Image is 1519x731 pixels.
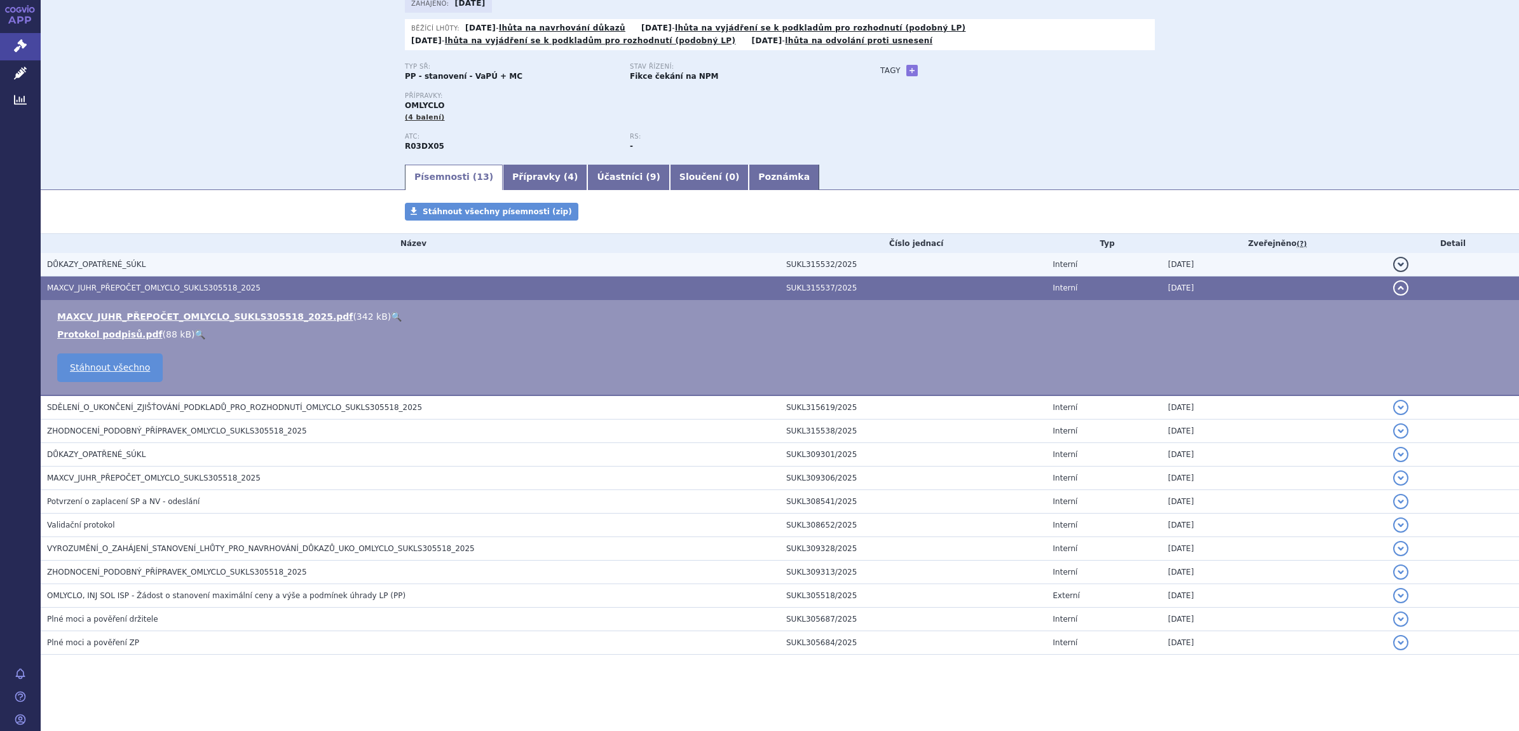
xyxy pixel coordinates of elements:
[780,395,1047,420] td: SUKL315619/2025
[465,24,496,32] strong: [DATE]
[749,165,819,190] a: Poznámka
[405,203,578,221] a: Stáhnout všechny písemnosti (zip)
[405,92,855,100] p: Přípravky:
[1393,470,1408,486] button: detail
[780,584,1047,607] td: SUKL305518/2025
[1053,497,1078,506] span: Interní
[57,329,163,339] a: Protokol podpisů.pdf
[57,310,1506,323] li: ( )
[1053,568,1078,577] span: Interní
[630,142,633,151] strong: -
[57,353,163,382] a: Stáhnout všechno
[47,591,405,600] span: OMLYCLO, INJ SOL ISP - Žádost o stanovení maximální ceny a výše a podmínek úhrady LP (PP)
[1393,588,1408,603] button: detail
[47,497,200,506] span: Potvrzení o zaplacení SP a NV - odeslání
[57,311,353,322] a: MAXCV_JUHR_PŘEPOČET_OMLYCLO_SUKLS305518_2025.pdf
[1393,280,1408,296] button: detail
[423,207,572,216] span: Stáhnout všechny písemnosti (zip)
[47,521,115,529] span: Validační protokol
[780,419,1047,442] td: SUKL315538/2025
[166,329,191,339] span: 88 kB
[465,23,625,33] p: -
[1053,427,1078,435] span: Interní
[630,133,842,140] p: RS:
[1393,400,1408,415] button: detail
[499,24,625,32] a: lhůta na navrhování důkazů
[477,172,489,182] span: 13
[391,311,402,322] a: 🔍
[650,172,657,182] span: 9
[880,63,901,78] h3: Tagy
[503,165,587,190] a: Přípravky (4)
[1393,564,1408,580] button: detail
[780,489,1047,513] td: SUKL308541/2025
[411,36,735,46] p: -
[405,165,503,190] a: Písemnosti (13)
[405,133,617,140] p: ATC:
[41,234,780,253] th: Název
[194,329,205,339] a: 🔍
[1053,403,1078,412] span: Interní
[1053,260,1078,269] span: Interní
[47,615,158,624] span: Plné moci a pověření držitele
[780,560,1047,584] td: SUKL309313/2025
[780,513,1047,536] td: SUKL308652/2025
[1393,611,1408,627] button: detail
[1162,466,1387,489] td: [DATE]
[780,536,1047,560] td: SUKL309328/2025
[1053,638,1078,647] span: Interní
[780,607,1047,631] td: SUKL305687/2025
[587,165,669,190] a: Účastníci (9)
[1162,276,1387,299] td: [DATE]
[1297,240,1307,249] abbr: (?)
[405,63,617,71] p: Typ SŘ:
[1053,450,1078,459] span: Interní
[1393,423,1408,439] button: detail
[1393,494,1408,509] button: detail
[1053,591,1080,600] span: Externí
[729,172,735,182] span: 0
[1053,615,1078,624] span: Interní
[641,24,672,32] strong: [DATE]
[780,234,1047,253] th: Číslo jednací
[1053,544,1078,553] span: Interní
[405,142,444,151] strong: OMALIZUMAB
[1393,541,1408,556] button: detail
[1162,513,1387,536] td: [DATE]
[752,36,933,46] p: -
[1053,474,1078,482] span: Interní
[1162,253,1387,277] td: [DATE]
[411,23,462,33] span: Běžící lhůty:
[785,36,932,45] a: lhůta na odvolání proti usnesení
[47,427,307,435] span: ZHODNOCENÍ_PODOBNÝ_PŘÍPRAVEK_OMLYCLO_SUKLS305518_2025
[1053,521,1078,529] span: Interní
[630,63,842,71] p: Stav řízení:
[906,65,918,76] a: +
[675,24,966,32] a: lhůta na vyjádření se k podkladům pro rozhodnutí (podobný LP)
[1162,560,1387,584] td: [DATE]
[1393,257,1408,272] button: detail
[780,466,1047,489] td: SUKL309306/2025
[780,276,1047,299] td: SUKL315537/2025
[630,72,718,81] strong: Fikce čekání na NPM
[445,36,736,45] a: lhůta na vyjádření se k podkladům pro rozhodnutí (podobný LP)
[1162,584,1387,607] td: [DATE]
[47,403,422,412] span: SDĚLENÍ_O_UKONČENÍ_ZJIŠŤOVÁNÍ_PODKLADŮ_PRO_ROZHODNUTÍ_OMLYCLO_SUKLS305518_2025
[568,172,574,182] span: 4
[1162,489,1387,513] td: [DATE]
[1047,234,1162,253] th: Typ
[57,328,1506,341] li: ( )
[47,544,475,553] span: VYROZUMĚNÍ_O_ZAHÁJENÍ_STANOVENÍ_LHŮTY_PRO_NAVRHOVÁNÍ_DŮKAZŮ_UKO_OMLYCLO_SUKLS305518_2025
[1393,635,1408,650] button: detail
[405,101,444,110] span: OMLYCLO
[47,638,139,647] span: Plné moci a pověření ZP
[1162,395,1387,420] td: [DATE]
[780,631,1047,654] td: SUKL305684/2025
[47,568,307,577] span: ZHODNOCENÍ_PODOBNÝ_PŘÍPRAVEK_OMLYCLO_SUKLS305518_2025
[780,442,1047,466] td: SUKL309301/2025
[47,450,146,459] span: DŮKAZY_OPATŘENÉ_SÚKL
[411,36,442,45] strong: [DATE]
[641,23,965,33] p: -
[405,72,522,81] strong: PP - stanovení - VaPÚ + MC
[1162,419,1387,442] td: [DATE]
